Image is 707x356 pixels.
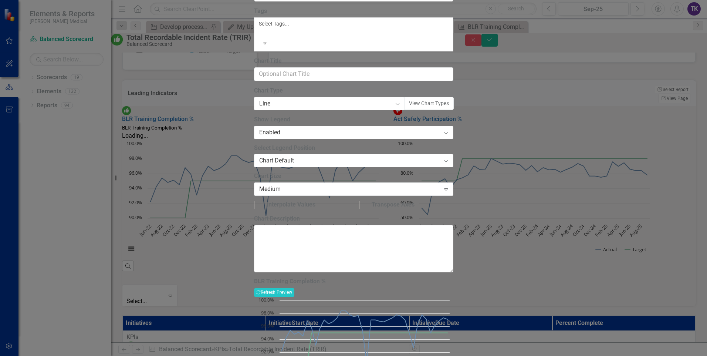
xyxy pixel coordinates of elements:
[254,144,453,152] label: Select Legend Position
[261,309,274,316] text: 98.0%
[254,278,453,285] h3: BLR Training Completion %
[254,57,453,66] label: Chart Title
[254,288,294,296] button: Refresh Preview
[259,128,440,137] div: Enabled
[261,335,274,342] text: 94.0%
[259,99,392,108] div: Line
[267,201,315,209] div: Interpolate Values
[258,296,274,303] text: 100.0%
[259,157,440,165] div: Chart Default
[404,97,454,110] button: View Chart Types
[254,115,453,124] label: Show Legend
[254,87,453,95] label: Chart Type
[259,20,449,27] div: Select Tags...
[261,322,274,329] text: 96.0%
[254,7,453,16] label: Tags
[254,172,453,181] label: Chart Size
[372,201,415,209] div: Transpose Axes
[259,185,440,194] div: Medium
[254,215,453,223] label: Chart Description
[254,67,453,81] input: Optional Chart Title
[261,348,274,355] text: 92.0%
